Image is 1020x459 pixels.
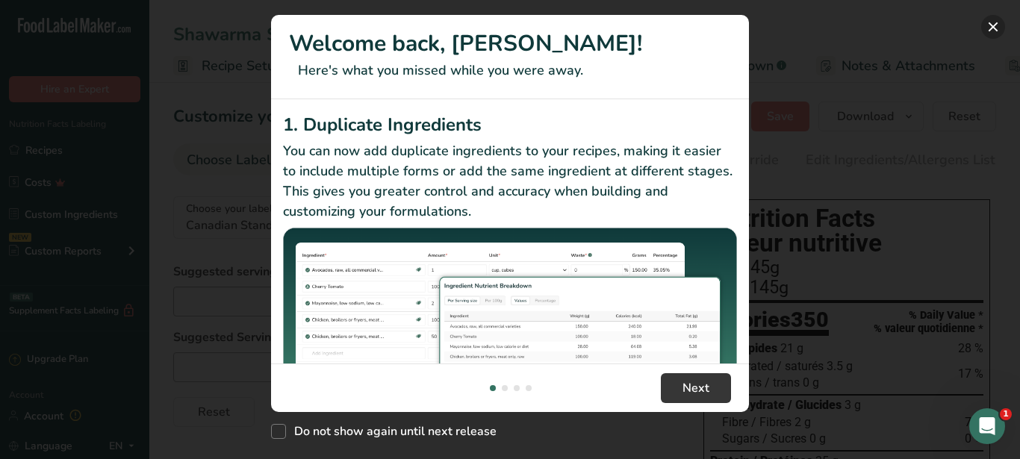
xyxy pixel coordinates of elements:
img: Duplicate Ingredients [283,228,737,397]
h1: Welcome back, [PERSON_NAME]! [289,27,731,60]
span: Do not show again until next release [286,424,497,439]
span: 1 [1000,408,1012,420]
p: You can now add duplicate ingredients to your recipes, making it easier to include multiple forms... [283,141,737,222]
h2: 1. Duplicate Ingredients [283,111,737,138]
button: Next [661,373,731,403]
p: Here's what you missed while you were away. [289,60,731,81]
span: Next [682,379,709,397]
iframe: Intercom live chat [969,408,1005,444]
